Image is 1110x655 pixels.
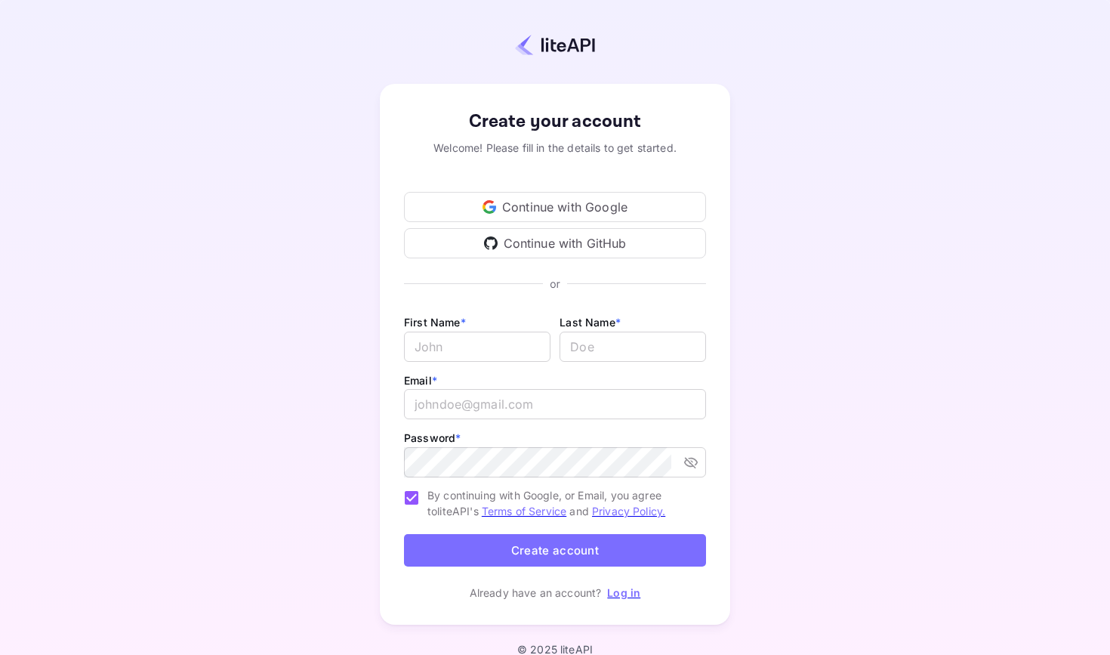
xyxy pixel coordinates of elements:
a: Privacy Policy. [592,505,665,518]
label: Password [404,431,461,444]
input: johndoe@gmail.com [404,389,706,419]
div: Continue with Google [404,192,706,222]
input: Doe [560,332,706,362]
button: Create account [404,534,706,567]
label: Last Name [560,316,621,329]
span: By continuing with Google, or Email, you agree to liteAPI's and [427,487,694,519]
img: liteapi [515,34,595,56]
div: Welcome! Please fill in the details to get started. [404,140,706,156]
a: Terms of Service [482,505,566,518]
label: First Name [404,316,466,329]
a: Log in [607,586,640,599]
label: Email [404,374,437,387]
button: toggle password visibility [677,449,705,476]
p: Already have an account? [470,585,602,601]
div: Create your account [404,108,706,135]
input: John [404,332,550,362]
div: Continue with GitHub [404,228,706,258]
